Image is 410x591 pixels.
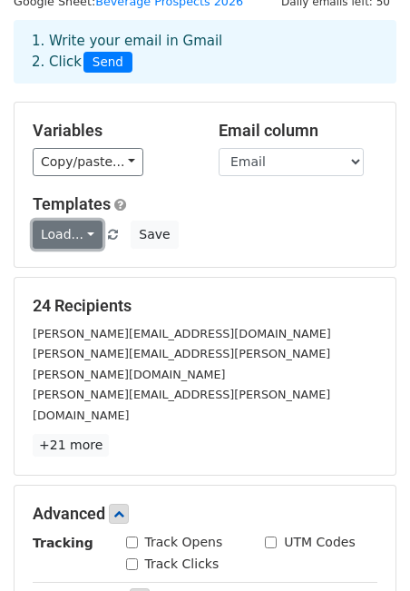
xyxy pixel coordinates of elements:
small: [PERSON_NAME][EMAIL_ADDRESS][PERSON_NAME][DOMAIN_NAME] [33,388,330,422]
label: UTM Codes [284,533,355,552]
label: Track Opens [145,533,223,552]
a: Templates [33,194,111,213]
div: 1. Write your email in Gmail 2. Click [18,31,392,73]
small: [PERSON_NAME][EMAIL_ADDRESS][PERSON_NAME][PERSON_NAME][DOMAIN_NAME] [33,347,330,381]
small: [PERSON_NAME][EMAIL_ADDRESS][DOMAIN_NAME] [33,327,331,340]
h5: 24 Recipients [33,296,377,316]
span: Send [83,52,132,74]
h5: Variables [33,121,191,141]
a: +21 more [33,434,109,457]
strong: Tracking [33,536,93,550]
a: Copy/paste... [33,148,143,176]
h5: Email column [219,121,377,141]
a: Load... [33,221,102,249]
iframe: Chat Widget [319,504,410,591]
label: Track Clicks [145,555,220,574]
button: Save [131,221,178,249]
h5: Advanced [33,504,377,524]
